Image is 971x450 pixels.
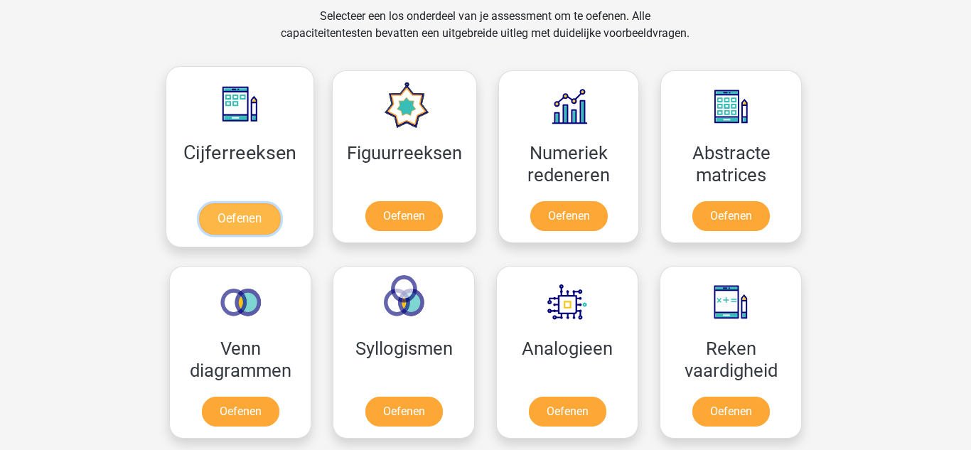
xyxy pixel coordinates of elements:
a: Oefenen [202,397,279,427]
a: Oefenen [199,203,280,235]
div: Selecteer een los onderdeel van je assessment om te oefenen. Alle capaciteitentesten bevatten een... [267,8,703,59]
a: Oefenen [530,201,608,231]
a: Oefenen [692,397,770,427]
a: Oefenen [365,201,443,231]
a: Oefenen [692,201,770,231]
a: Oefenen [365,397,443,427]
a: Oefenen [529,397,606,427]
